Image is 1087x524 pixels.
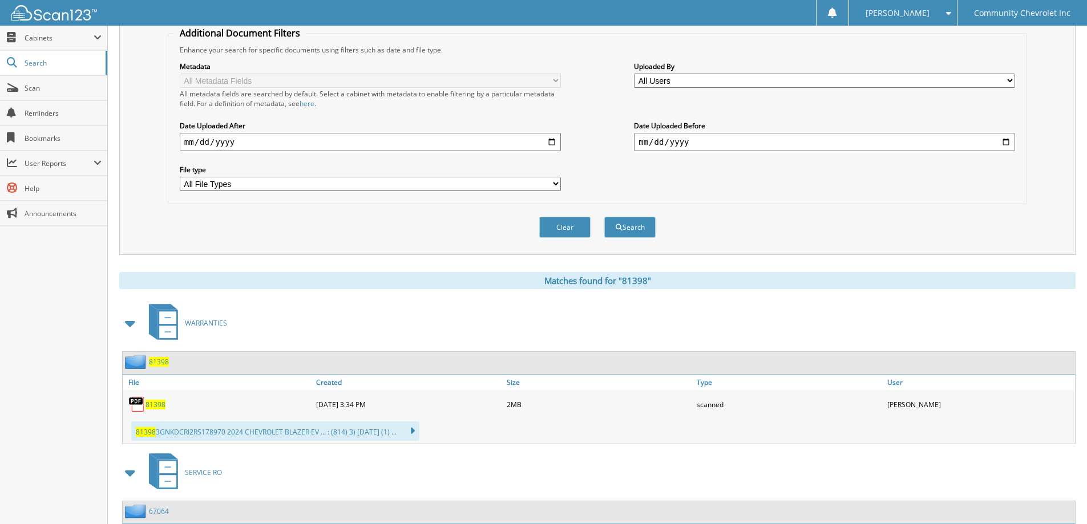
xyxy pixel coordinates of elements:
[11,5,97,21] img: scan123-logo-white.svg
[180,89,561,108] div: All metadata fields are searched by default. Select a cabinet with metadata to enable filtering b...
[142,450,222,495] a: SERVICE RO
[25,159,94,168] span: User Reports
[866,10,930,17] span: [PERSON_NAME]
[149,357,169,367] a: 81398
[25,209,102,218] span: Announcements
[1030,469,1087,524] iframe: Chat Widget
[539,217,591,238] button: Clear
[300,99,314,108] a: here
[119,272,1076,289] div: Matches found for "81398"
[25,184,102,193] span: Help
[180,165,561,174] label: File type
[125,355,149,369] img: folder2.png
[174,27,306,39] legend: Additional Document Filters
[25,83,102,93] span: Scan
[174,45,1021,55] div: Enhance your search for specific documents using filters such as date and file type.
[149,506,169,516] a: 67064
[136,427,156,437] span: 81398
[180,62,561,71] label: Metadata
[180,133,561,151] input: start
[884,375,1075,390] a: User
[180,121,561,131] label: Date Uploaded After
[25,58,100,68] span: Search
[694,375,884,390] a: Type
[313,393,504,416] div: [DATE] 3:34 PM
[884,393,1075,416] div: [PERSON_NAME]
[694,393,884,416] div: scanned
[25,33,94,43] span: Cabinets
[504,375,694,390] a: Size
[634,133,1015,151] input: end
[634,121,1015,131] label: Date Uploaded Before
[146,400,165,409] a: 81398
[25,133,102,143] span: Bookmarks
[604,217,656,238] button: Search
[128,396,146,413] img: PDF.png
[634,62,1015,71] label: Uploaded By
[142,300,227,346] a: WARRANTIES
[125,504,149,518] img: folder2.png
[504,393,694,416] div: 2MB
[185,468,222,477] span: SERVICE RO
[123,375,313,390] a: File
[25,108,102,118] span: Reminders
[131,421,419,441] div: 3GNKDCRI2RS178970 2024 CHEVROLET BLAZER EV ... : (814) 3) [DATE] (1) ...
[185,318,227,328] span: WARRANTIES
[974,10,1070,17] span: Community Chevrolet Inc
[313,375,504,390] a: Created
